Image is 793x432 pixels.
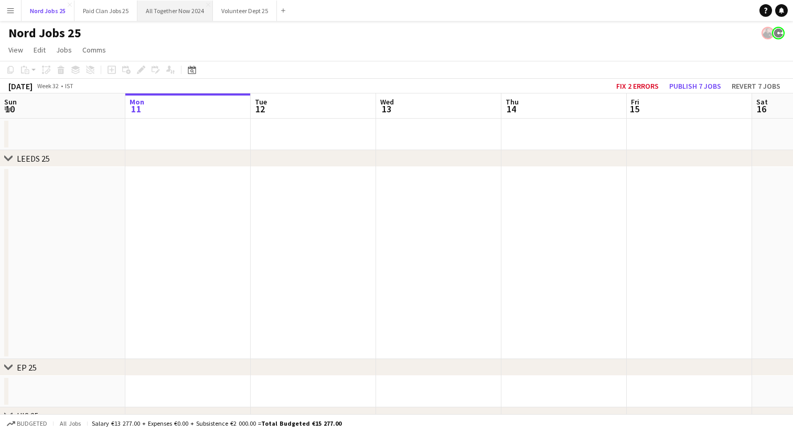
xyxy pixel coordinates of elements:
div: Salary €13 277.00 + Expenses €0.00 + Subsistence €2 000.00 = [92,419,341,427]
span: Sat [756,97,768,107]
button: Fix 2 errors [612,79,663,93]
span: Comms [82,45,106,55]
button: Publish 7 jobs [665,79,725,93]
a: Jobs [52,43,76,57]
span: Budgeted [17,420,47,427]
span: Total Budgeted €15 277.00 [261,419,341,427]
a: Comms [78,43,110,57]
span: View [8,45,23,55]
span: All jobs [58,419,83,427]
span: Edit [34,45,46,55]
div: LEEDS 25 [17,153,50,164]
span: Thu [506,97,519,107]
button: Volunteer Dept 25 [213,1,277,21]
span: Fri [631,97,639,107]
span: 16 [755,103,768,115]
span: Sun [4,97,17,107]
a: View [4,43,27,57]
button: All Together Now 2024 [137,1,213,21]
div: IST [65,82,73,90]
button: Revert 7 jobs [727,79,785,93]
span: Tue [255,97,267,107]
div: UIS 25 [17,410,39,421]
app-user-avatar: Stevie Taylor [762,27,774,39]
span: Week 32 [35,82,61,90]
span: 12 [253,103,267,115]
button: Budgeted [5,418,49,429]
span: 11 [128,103,144,115]
h1: Nord Jobs 25 [8,25,81,41]
button: Paid Clan Jobs 25 [74,1,137,21]
app-user-avatar: Aaron Cleary [772,27,785,39]
span: 10 [3,103,17,115]
span: Jobs [56,45,72,55]
button: Nord Jobs 25 [22,1,74,21]
span: 15 [629,103,639,115]
span: 14 [504,103,519,115]
span: Wed [380,97,394,107]
span: 13 [379,103,394,115]
span: Mon [130,97,144,107]
div: EP 25 [17,362,37,373]
a: Edit [29,43,50,57]
div: [DATE] [8,81,33,91]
